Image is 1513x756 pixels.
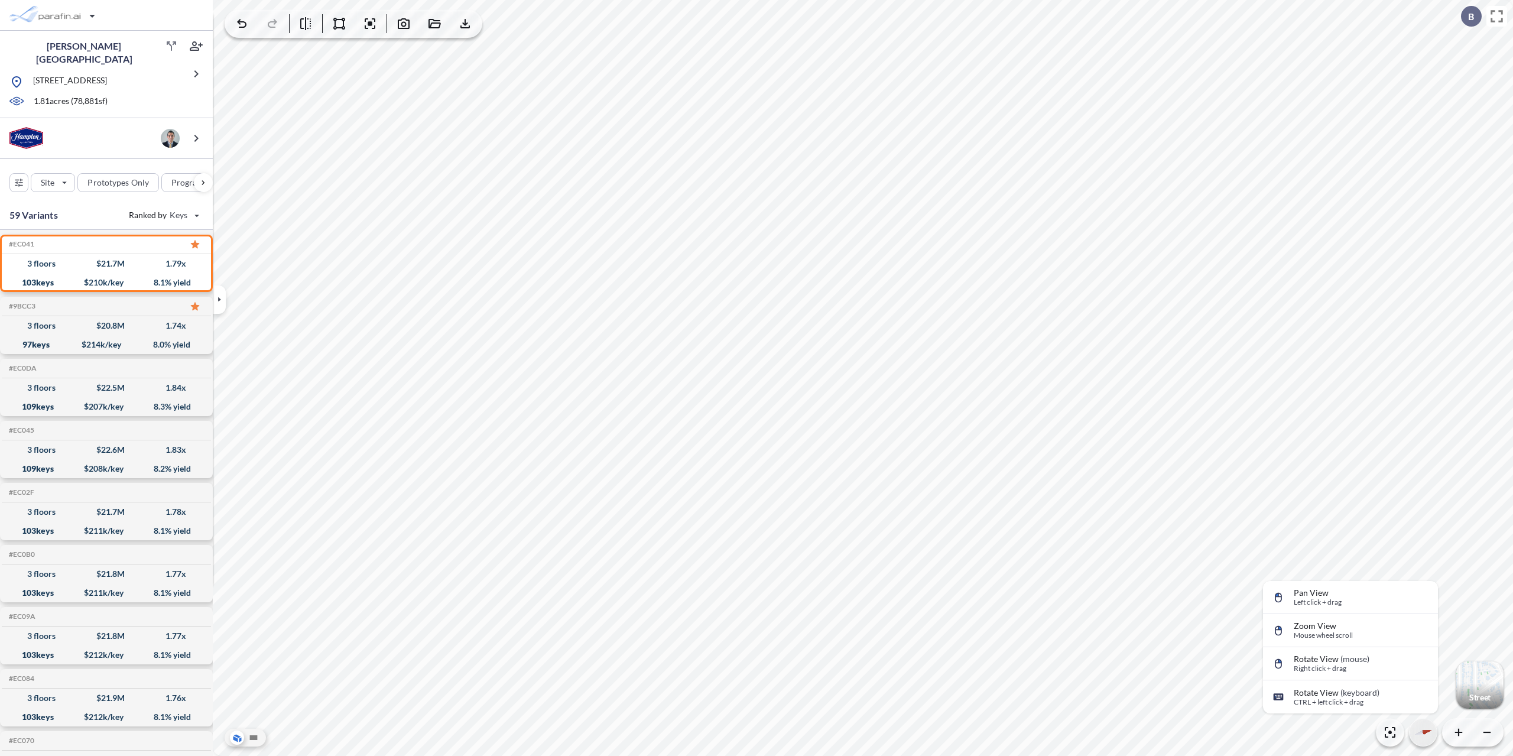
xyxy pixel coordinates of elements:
[7,364,37,372] h5: #EC0DA
[230,731,244,745] button: Aerial View
[1456,661,1504,709] button: Switcher ImageStreet
[1294,664,1369,673] p: Right click + drag
[9,208,58,222] p: 59 Variants
[1294,688,1379,697] p: Rotate View
[161,173,225,192] button: Program
[1294,598,1342,606] p: Left click + drag
[7,550,35,559] h5: #EC0B0
[1340,687,1379,697] span: (keyboard)
[1468,11,1474,22] p: B
[7,736,34,745] h5: #EC070
[7,302,35,310] h5: #9BCC3
[7,240,34,248] h5: #EC041
[7,426,34,434] h5: #EC045
[1340,654,1369,664] span: (mouse)
[41,177,54,189] p: Site
[7,488,34,497] h5: #EC02F
[246,731,261,745] button: Site Plan
[1294,588,1342,598] p: Pan View
[1294,621,1353,631] p: Zoom View
[7,674,34,683] h5: #EC084
[9,40,158,66] p: [PERSON_NAME][GEOGRAPHIC_DATA]
[1294,698,1379,706] p: CTRL + left click + drag
[1469,693,1491,702] p: Street
[7,612,35,621] h5: #EC09A
[171,177,204,189] p: Program
[1456,661,1504,709] img: Switcher Image
[119,206,207,225] button: Ranked by Keys
[34,95,108,108] p: 1.81 acres ( 78,881 sf)
[1294,654,1369,664] p: Rotate View
[77,173,159,192] button: Prototypes Only
[1294,631,1353,640] p: Mouse wheel scroll
[33,74,107,89] p: [STREET_ADDRESS]
[9,127,43,149] img: BrandImage
[161,129,180,148] img: user logo
[87,177,149,189] p: Prototypes Only
[31,173,75,192] button: Site
[170,209,187,221] span: Keys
